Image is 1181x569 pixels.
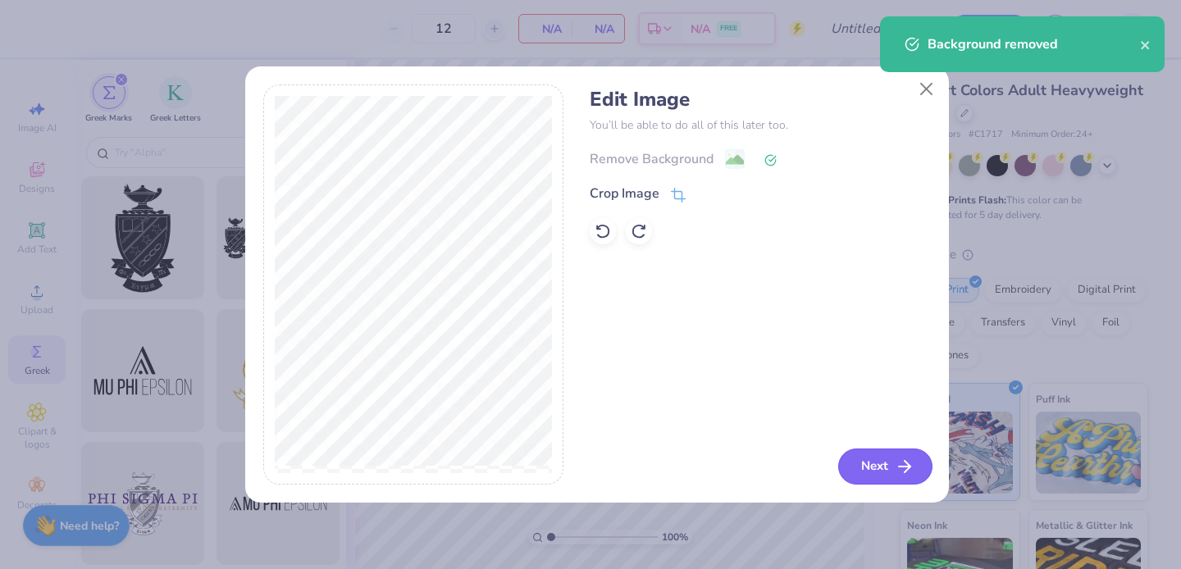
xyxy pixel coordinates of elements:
[928,34,1140,54] div: Background removed
[1140,34,1151,54] button: close
[838,448,932,485] button: Next
[590,88,930,112] h4: Edit Image
[590,184,659,203] div: Crop Image
[910,73,942,104] button: Close
[590,116,930,134] p: You’ll be able to do all of this later too.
